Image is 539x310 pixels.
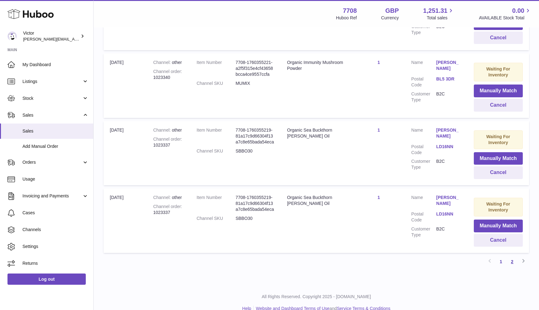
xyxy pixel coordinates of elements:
[153,60,172,65] strong: Channel
[236,148,274,154] dd: SBBO30
[22,244,89,249] span: Settings
[474,85,523,97] button: Manually Match
[479,15,532,21] span: AVAILABLE Stock Total
[153,60,184,65] div: other
[7,31,17,41] img: victor@erbology.co
[436,91,461,103] dd: B2C
[507,256,518,267] a: 2
[153,128,172,133] strong: Channel
[22,62,89,68] span: My Dashboard
[153,136,184,148] div: 1023337
[411,76,436,88] dt: Postal Code
[22,227,89,233] span: Channels
[197,216,236,221] dt: Channel SKU
[153,195,172,200] strong: Channel
[22,260,89,266] span: Returns
[436,24,461,36] dd: B2C
[486,66,510,77] strong: Waiting For Inventory
[411,127,436,141] dt: Name
[104,53,147,118] td: [DATE]
[197,80,236,86] dt: Channel SKU
[287,127,346,139] div: Organic Sea Buckthorn [PERSON_NAME] Oil
[23,36,125,41] span: [PERSON_NAME][EMAIL_ADDRESS][DOMAIN_NAME]
[153,69,182,74] strong: Channel order
[22,210,89,216] span: Cases
[436,76,461,82] a: BL5 3DR
[153,195,184,201] div: other
[197,148,236,154] dt: Channel SKU
[153,137,182,142] strong: Channel order
[336,15,357,21] div: Huboo Ref
[153,127,184,133] div: other
[479,7,532,21] a: 0.00 AVAILABLE Stock Total
[512,7,524,15] span: 0.00
[377,195,380,200] a: 1
[436,144,461,150] a: LD16NN
[153,204,182,209] strong: Channel order
[436,195,461,206] a: [PERSON_NAME]
[436,127,461,139] a: [PERSON_NAME]
[99,294,534,300] p: All Rights Reserved. Copyright 2025 - [DOMAIN_NAME]
[104,121,147,185] td: [DATE]
[343,7,357,15] strong: 7708
[411,144,436,156] dt: Postal Code
[381,15,399,21] div: Currency
[427,15,454,21] span: Total sales
[22,79,82,85] span: Listings
[411,158,436,170] dt: Customer Type
[474,166,523,179] button: Cancel
[236,195,274,212] dd: 7708-1760355219-81a17c9d66304f13a7c8e65bada54eca
[436,226,461,238] dd: B2C
[236,60,274,77] dd: 7708-1760355221-a2f5f315e4cf43658bcca4ce9557ccfa
[423,7,455,21] a: 1,251.31 Total sales
[436,60,461,71] a: [PERSON_NAME]
[486,201,510,212] strong: Waiting For Inventory
[197,60,236,77] dt: Item Number
[486,134,510,145] strong: Waiting For Inventory
[411,195,436,208] dt: Name
[22,143,89,149] span: Add Manual Order
[236,216,274,221] dd: SBBO30
[153,204,184,216] div: 1023337
[436,211,461,217] a: LD16NN
[436,158,461,170] dd: B2C
[197,195,236,212] dt: Item Number
[104,188,147,253] td: [DATE]
[23,30,79,42] div: Victor
[385,7,399,15] strong: GBP
[377,60,380,65] a: 1
[474,220,523,232] button: Manually Match
[495,256,507,267] a: 1
[474,99,523,112] button: Cancel
[411,226,436,238] dt: Customer Type
[411,211,436,223] dt: Postal Code
[423,7,448,15] span: 1,251.31
[22,112,82,118] span: Sales
[287,60,346,71] div: Organic Immunity Mushroom Powder
[7,274,86,285] a: Log out
[236,127,274,145] dd: 7708-1760355219-81a17c9d66304f13a7c8e65bada54eca
[474,31,523,44] button: Cancel
[377,128,380,133] a: 1
[22,193,82,199] span: Invoicing and Payments
[197,127,236,145] dt: Item Number
[22,128,89,134] span: Sales
[287,195,346,206] div: Organic Sea Buckthorn [PERSON_NAME] Oil
[411,24,436,36] dt: Customer Type
[474,234,523,247] button: Cancel
[153,69,184,80] div: 1023340
[22,176,89,182] span: Usage
[22,159,82,165] span: Orders
[236,80,274,86] dd: MUMIX
[411,91,436,103] dt: Customer Type
[474,152,523,165] button: Manually Match
[22,95,82,101] span: Stock
[411,60,436,73] dt: Name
